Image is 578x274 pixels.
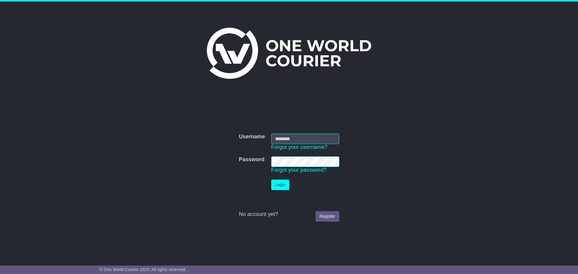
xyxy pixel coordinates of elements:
a: Forgot your username? [271,144,328,150]
img: One World [207,28,371,79]
label: Username [239,134,265,140]
button: Login [271,180,289,190]
label: Password [239,156,264,163]
a: Register [315,211,339,222]
span: © One World Courier 2025. All rights reserved. [99,267,186,272]
a: Forgot your password? [271,167,327,173]
div: No account yet? [239,211,339,218]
